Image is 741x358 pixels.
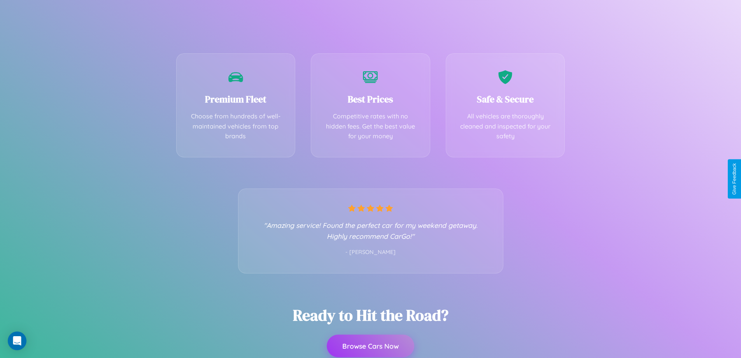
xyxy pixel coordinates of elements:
[458,93,553,106] h3: Safe & Secure
[323,93,418,106] h3: Best Prices
[254,220,487,242] p: "Amazing service! Found the perfect car for my weekend getaway. Highly recommend CarGo!"
[188,93,284,106] h3: Premium Fleet
[188,111,284,141] p: Choose from hundreds of well-maintained vehicles from top brands
[458,111,553,141] p: All vehicles are thoroughly cleaned and inspected for your safety
[327,335,414,357] button: Browse Cars Now
[323,111,418,141] p: Competitive rates with no hidden fees. Get the best value for your money
[254,247,487,257] p: - [PERSON_NAME]
[293,305,448,326] h2: Ready to Hit the Road?
[8,332,26,350] div: Open Intercom Messenger
[732,163,737,195] div: Give Feedback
